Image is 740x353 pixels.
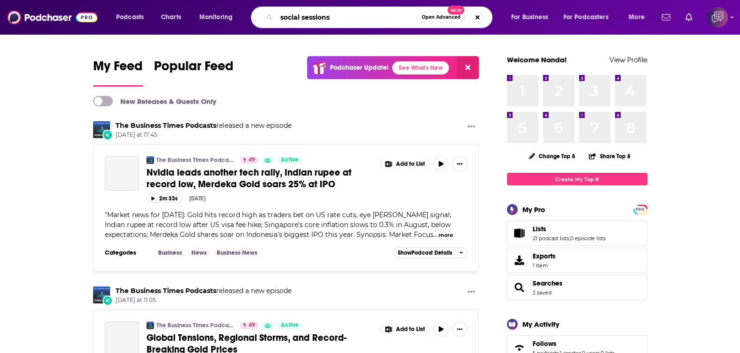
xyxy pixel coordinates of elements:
[533,262,556,269] span: 1 item
[392,61,449,74] a: See What's New
[154,58,234,80] span: Popular Feed
[116,11,144,24] span: Podcasts
[635,206,646,213] a: PRO
[505,10,560,25] button: open menu
[277,156,302,164] a: Active
[105,211,451,239] span: "
[277,322,302,329] a: Active
[93,58,143,80] span: My Feed
[116,121,292,130] h3: released a new episode
[156,156,234,164] a: The Business Times Podcasts
[557,10,622,25] button: open menu
[381,156,430,171] button: Show More Button
[147,167,374,190] a: Nvidia leads another tech rally, Indian rupee at record low, Merdeka Gold soars 25% at IPO
[394,247,468,258] button: ShowPodcast Details
[533,225,546,233] span: Lists
[510,227,529,240] a: Lists
[93,58,143,87] a: My Feed
[154,58,234,87] a: Popular Feed
[422,15,461,20] span: Open Advanced
[510,281,529,294] a: Searches
[396,161,425,168] span: Add to List
[193,10,245,25] button: open menu
[433,230,438,239] span: ...
[707,7,728,28] button: Show profile menu
[188,249,211,257] a: News
[707,7,728,28] img: User Profile
[570,235,606,242] a: 0 episode lists
[447,6,464,15] span: New
[116,296,292,304] span: [DATE] at 11:05
[507,275,647,300] span: Searches
[189,195,205,202] div: [DATE]
[260,7,501,28] div: Search podcasts, credits, & more...
[93,121,110,138] img: The Business Times Podcasts
[147,167,352,190] span: Nvidia leads another tech rally, Indian rupee at record low, Merdeka Gold soars 25% at IPO
[103,130,113,140] div: New Episode
[439,231,453,239] button: more
[533,339,615,348] a: Follows
[510,254,529,267] span: Exports
[7,8,97,26] img: Podchaser - Follow, Share and Rate Podcasts
[629,11,645,24] span: More
[622,10,656,25] button: open menu
[93,96,216,106] a: New Releases & Guests Only
[330,64,388,72] p: Podchaser Update!
[116,287,216,295] a: The Business Times Podcasts
[658,9,674,25] a: Show notifications dropdown
[452,156,467,171] button: Show More Button
[116,287,292,295] h3: released a new episode
[507,221,647,246] span: Lists
[522,320,559,329] div: My Activity
[161,11,181,24] span: Charts
[147,322,154,329] img: The Business Times Podcasts
[681,9,696,25] a: Show notifications dropdown
[522,205,545,214] div: My Pro
[213,249,261,257] a: Business News
[105,249,147,257] h3: Categories
[277,10,418,25] input: Search podcasts, credits, & more...
[398,250,452,256] span: Show Podcast Details
[240,322,259,329] a: 49
[533,279,563,287] a: Searches
[103,295,113,306] div: New Episode
[507,173,647,185] a: Create My Top 8
[93,287,110,303] img: The Business Times Podcasts
[116,131,292,139] span: [DATE] at 17:45
[533,252,556,260] span: Exports
[381,322,430,337] button: Show More Button
[156,322,234,329] a: The Business Times Podcasts
[155,10,187,25] a: Charts
[523,150,581,162] button: Change Top 8
[110,10,156,25] button: open menu
[464,121,479,133] button: Show More Button
[199,11,233,24] span: Monitoring
[240,156,259,164] a: 49
[609,55,647,64] a: View Profile
[533,235,569,242] a: 21 podcast lists
[533,225,606,233] a: Lists
[147,194,182,203] button: 2m 33s
[249,155,255,165] span: 49
[396,326,425,333] span: Add to List
[249,321,255,330] span: 49
[105,156,139,191] a: Nvidia leads another tech rally, Indian rupee at record low, Merdeka Gold soars 25% at IPO
[116,121,216,130] a: The Business Times Podcasts
[154,249,186,257] a: Business
[464,287,479,298] button: Show More Button
[635,206,646,213] span: PRO
[105,211,451,239] span: Market news for [DATE]: Gold hits record high as traders bet on US rate cuts, eye [PERSON_NAME] s...
[147,156,154,164] img: The Business Times Podcasts
[507,248,647,273] a: Exports
[511,11,548,24] span: For Business
[533,289,551,296] a: 2 saved
[281,155,299,165] span: Active
[588,147,630,165] button: Share Top 8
